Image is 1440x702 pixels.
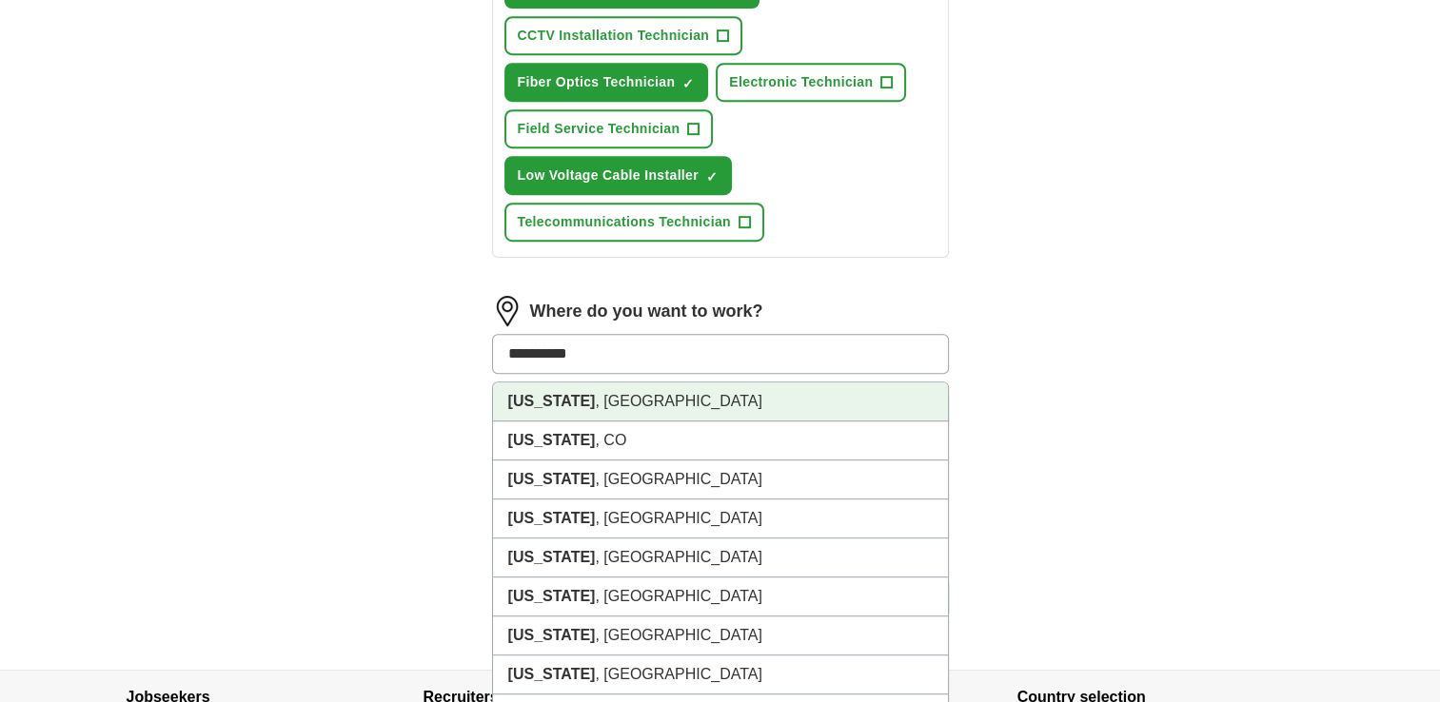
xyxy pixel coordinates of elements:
button: Telecommunications Technician [504,203,764,242]
li: , [GEOGRAPHIC_DATA] [493,616,948,655]
strong: [US_STATE] [508,549,596,565]
span: Fiber Optics Technician [518,72,676,92]
strong: [US_STATE] [508,393,596,409]
span: ✓ [706,169,718,185]
li: , [GEOGRAPHIC_DATA] [493,460,948,499]
label: Where do you want to work? [530,299,763,324]
img: location.png [492,296,523,326]
button: Electronic Technician [716,63,906,102]
li: , [GEOGRAPHIC_DATA] [493,382,948,421]
button: Fiber Optics Technician✓ [504,63,709,102]
strong: [US_STATE] [508,627,596,643]
li: , [GEOGRAPHIC_DATA] [493,655,948,694]
span: Low Voltage Cable Installer [518,166,699,185]
strong: [US_STATE] [508,666,596,682]
strong: [US_STATE] [508,432,596,448]
button: Field Service Technician [504,109,714,148]
button: CCTV Installation Technician [504,16,743,55]
strong: [US_STATE] [508,471,596,487]
li: , [GEOGRAPHIC_DATA] [493,577,948,616]
span: Telecommunications Technician [518,212,731,232]
strong: [US_STATE] [508,588,596,604]
span: ✓ [682,76,694,91]
span: Electronic Technician [729,72,873,92]
li: , CO [493,421,948,460]
strong: [US_STATE] [508,510,596,526]
li: , [GEOGRAPHIC_DATA] [493,499,948,538]
button: Low Voltage Cable Installer✓ [504,156,732,195]
span: Field Service Technician [518,119,681,139]
li: , [GEOGRAPHIC_DATA] [493,538,948,577]
span: CCTV Installation Technician [518,26,710,46]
